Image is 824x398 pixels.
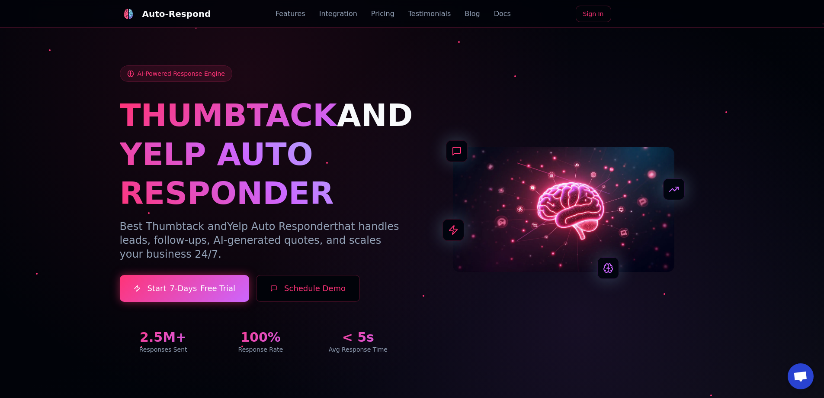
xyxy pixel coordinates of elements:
div: 2.5M+ [120,330,207,345]
div: Response Rate [217,345,304,354]
div: 100% [217,330,304,345]
a: Pricing [371,9,394,19]
iframe: Sign in with Google Button [614,5,709,24]
a: Start7-DaysFree Trial [120,275,250,302]
a: Auto-Respond [120,5,211,23]
a: Blog [465,9,480,19]
a: Testimonials [408,9,451,19]
span: THUMBTACK [120,97,337,133]
span: AND [337,97,413,133]
span: 7-Days [170,282,197,294]
span: AI-Powered Response Engine [138,69,225,78]
h1: YELP AUTO RESPONDER [120,135,402,213]
p: Best Thumbtack and that handles leads, follow-ups, AI-generated quotes, and scales your business ... [120,220,402,261]
div: Auto-Respond [142,8,211,20]
img: logo.svg [123,9,134,19]
div: Avg Response Time [314,345,401,354]
img: AI Neural Network Brain [453,147,674,272]
div: Open chat [788,363,814,389]
a: Integration [319,9,357,19]
span: Yelp Auto Responder [227,220,334,233]
a: Sign In [576,6,611,22]
button: Schedule Demo [256,275,360,302]
div: Responses Sent [120,345,207,354]
div: < 5s [314,330,401,345]
a: Docs [494,9,511,19]
a: Features [276,9,305,19]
